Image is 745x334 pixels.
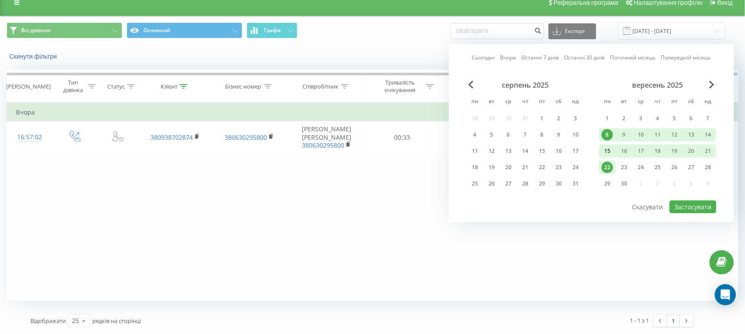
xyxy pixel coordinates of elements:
div: вт 16 вер 2025 р. [616,145,632,158]
a: Останні 7 днів [522,53,559,62]
div: пт 5 вер 2025 р. [666,112,683,125]
button: Всі дзвінки [7,22,122,38]
input: Пошук за номером [451,23,544,39]
a: 380938702874 [151,133,193,141]
div: 18 [652,145,663,157]
div: Тривалість очікування [376,79,424,94]
span: Графік [264,27,281,33]
div: 14 [702,129,714,141]
div: 22 [536,162,548,173]
div: сб 30 серп 2025 р. [550,177,567,190]
div: 20 [685,145,697,157]
div: Бізнес номер [226,83,262,90]
div: [PERSON_NAME] [6,83,51,90]
a: Поточний місяць [610,53,656,62]
div: Клієнт [161,83,177,90]
div: 11 [469,145,481,157]
div: пт 19 вер 2025 р. [666,145,683,158]
abbr: четвер [519,96,532,109]
abbr: четвер [651,96,664,109]
div: пн 11 серп 2025 р. [467,145,483,158]
div: 2 [553,113,564,124]
div: нд 7 вер 2025 р. [700,112,716,125]
div: пт 29 серп 2025 р. [534,177,550,190]
div: чт 18 вер 2025 р. [649,145,666,158]
div: 12 [669,129,680,141]
div: 20 [503,162,514,173]
div: пт 26 вер 2025 р. [666,161,683,174]
div: сб 6 вер 2025 р. [683,112,700,125]
div: вт 23 вер 2025 р. [616,161,632,174]
div: ср 6 серп 2025 р. [500,128,517,141]
div: Тип дзвінка [60,79,86,94]
div: 17 [635,145,647,157]
div: 3 [570,113,581,124]
div: чт 21 серп 2025 р. [517,161,534,174]
div: чт 28 серп 2025 р. [517,177,534,190]
div: 27 [503,178,514,189]
div: вт 2 вер 2025 р. [616,112,632,125]
div: 15 [536,145,548,157]
span: рядків на сторінці [92,317,141,325]
div: ср 27 серп 2025 р. [500,177,517,190]
div: 6 [503,129,514,141]
div: ср 10 вер 2025 р. [632,128,649,141]
div: сб 20 вер 2025 р. [683,145,700,158]
div: 13 [503,145,514,157]
div: 2 [618,113,630,124]
div: сб 9 серп 2025 р. [550,128,567,141]
div: 17 [570,145,581,157]
abbr: субота [685,96,698,109]
div: серпень 2025 [467,81,584,89]
div: 10 [635,129,647,141]
abbr: середа [634,96,647,109]
div: 23 [618,162,630,173]
div: вт 12 серп 2025 р. [483,145,500,158]
div: 14 [519,145,531,157]
div: 18 [469,162,481,173]
div: 16 [618,145,630,157]
button: Застосувати [670,200,716,213]
div: 4 [652,113,663,124]
div: чт 7 серп 2025 р. [517,128,534,141]
abbr: неділя [701,96,715,109]
div: пн 1 вер 2025 р. [599,112,616,125]
div: 30 [618,178,630,189]
div: 25 [469,178,481,189]
div: 29 [536,178,548,189]
span: Next Month [709,81,715,89]
div: 23 [553,162,564,173]
div: пн 15 вер 2025 р. [599,145,616,158]
abbr: понеділок [601,96,614,109]
button: Основний [127,22,242,38]
div: чт 4 вер 2025 р. [649,112,666,125]
div: 28 [702,162,714,173]
div: 25 [652,162,663,173]
div: сб 23 серп 2025 р. [550,161,567,174]
div: пт 1 серп 2025 р. [534,112,550,125]
div: 9 [618,129,630,141]
div: пн 8 вер 2025 р. [599,128,616,141]
span: Previous Month [468,81,474,89]
div: пт 22 серп 2025 р. [534,161,550,174]
div: пт 8 серп 2025 р. [534,128,550,141]
div: сб 13 вер 2025 р. [683,128,700,141]
div: 12 [486,145,497,157]
abbr: вівторок [485,96,498,109]
div: 16 [553,145,564,157]
div: вт 26 серп 2025 р. [483,177,500,190]
div: ср 3 вер 2025 р. [632,112,649,125]
div: 22 [602,162,613,173]
span: Всі дзвінки [21,27,50,34]
div: 19 [669,145,680,157]
div: пн 29 вер 2025 р. [599,177,616,190]
div: вт 9 вер 2025 р. [616,128,632,141]
div: пн 25 серп 2025 р. [467,177,483,190]
div: сб 16 серп 2025 р. [550,145,567,158]
div: пн 18 серп 2025 р. [467,161,483,174]
div: 11 [652,129,663,141]
div: 19 [486,162,497,173]
div: 15 [602,145,613,157]
button: Скасувати [628,200,668,213]
a: 380630295800 [302,141,344,149]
